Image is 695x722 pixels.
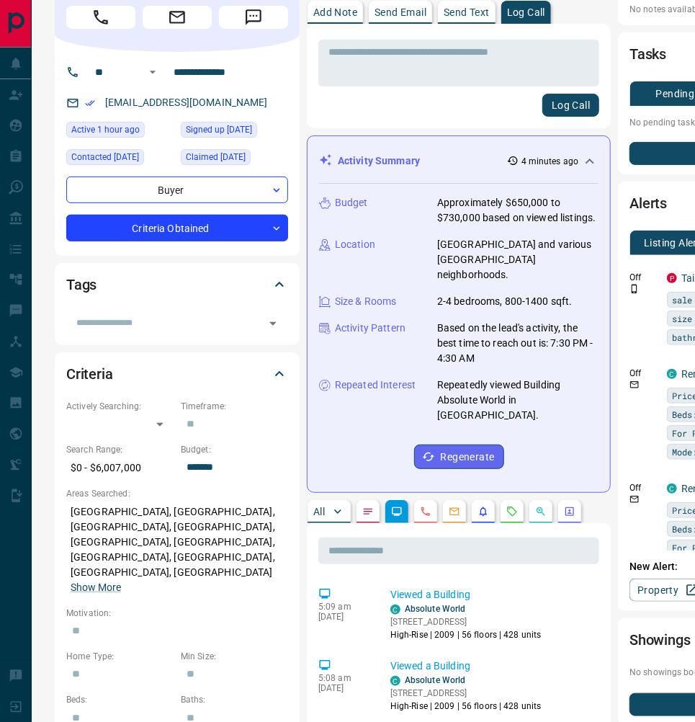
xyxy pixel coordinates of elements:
svg: Email [629,494,640,504]
button: Regenerate [414,445,504,469]
h2: Alerts [629,192,667,215]
span: Call [66,6,135,29]
p: Off [629,481,658,494]
p: Pending [656,89,695,99]
p: [DATE] [318,683,369,693]
p: Activity Summary [338,153,420,169]
div: Criteria Obtained [66,215,288,241]
p: 2-4 bedrooms, 800-1400 sqft. [437,294,573,309]
p: Size & Rooms [335,294,397,309]
p: [DATE] [318,612,369,622]
p: 4 minutes ago [521,155,578,168]
p: Send Text [444,7,490,17]
div: Tags [66,267,288,302]
svg: Listing Alerts [477,506,489,517]
span: Signed up [DATE] [186,122,252,137]
button: Open [263,313,283,334]
p: Location [335,237,375,252]
span: Email [143,6,212,29]
p: Off [629,271,658,284]
div: Fri Jul 14 2017 [181,122,288,142]
p: [STREET_ADDRESS] [390,687,542,700]
p: Repeatedly viewed Building Absolute World in [GEOGRAPHIC_DATA]. [437,378,598,423]
button: Open [144,63,161,81]
p: Repeated Interest [335,378,416,393]
p: High-Rise | 2009 | 56 floors | 428 units [390,700,542,713]
p: Home Type: [66,650,174,663]
button: Log Call [542,94,599,117]
a: Absolute World [405,604,466,614]
div: property.ca [667,273,677,283]
div: condos.ca [390,605,400,615]
div: Fri Aug 18 2017 [181,149,288,169]
svg: Email Verified [85,98,95,108]
p: Approximately $650,000 to $730,000 based on viewed listings. [437,195,598,226]
p: Budget: [181,443,288,456]
p: [GEOGRAPHIC_DATA] and various [GEOGRAPHIC_DATA] neighborhoods. [437,237,598,282]
h2: Criteria [66,362,113,385]
div: Fri Mar 28 2025 [66,149,174,169]
svg: Agent Actions [564,506,575,517]
h2: Tasks [629,43,666,66]
h2: Showings [629,628,691,651]
div: condos.ca [390,676,400,686]
p: Send Email [375,7,426,17]
span: Active 1 hour ago [71,122,140,137]
button: Show More [71,580,121,595]
svg: Lead Browsing Activity [391,506,403,517]
svg: Notes [362,506,374,517]
div: Activity Summary4 minutes ago [319,148,598,174]
span: Message [219,6,288,29]
p: Min Size: [181,650,288,663]
span: Contacted [DATE] [71,150,139,164]
p: Areas Searched: [66,487,288,500]
span: Claimed [DATE] [186,150,246,164]
p: Search Range: [66,443,174,456]
svg: Email [629,380,640,390]
p: Log Call [507,7,545,17]
p: All [313,507,325,517]
svg: Emails [449,506,460,517]
p: Beds: [66,693,174,706]
div: Criteria [66,357,288,391]
p: Viewed a Building [390,659,593,674]
a: [EMAIL_ADDRESS][DOMAIN_NAME] [105,97,268,108]
svg: Push Notification Only [629,284,640,294]
p: 5:08 am [318,673,369,683]
svg: Opportunities [535,506,547,517]
p: Baths: [181,693,288,706]
p: Timeframe: [181,400,288,413]
div: Buyer [66,177,288,203]
p: Based on the lead's activity, the best time to reach out is: 7:30 PM - 4:30 AM [437,321,598,366]
p: Activity Pattern [335,321,405,336]
div: condos.ca [667,369,677,379]
p: Motivation: [66,607,288,620]
p: [GEOGRAPHIC_DATA], [GEOGRAPHIC_DATA], [GEOGRAPHIC_DATA], [GEOGRAPHIC_DATA], [GEOGRAPHIC_DATA], [G... [66,500,288,600]
div: Sat Sep 13 2025 [66,122,174,142]
svg: Calls [420,506,431,517]
p: Off [629,367,658,380]
svg: Requests [506,506,518,517]
p: Viewed a Building [390,587,593,602]
p: Add Note [313,7,357,17]
p: Actively Searching: [66,400,174,413]
div: condos.ca [667,483,677,494]
a: Absolute World [405,675,466,685]
p: Budget [335,195,368,210]
p: 5:09 am [318,602,369,612]
p: [STREET_ADDRESS] [390,615,542,628]
p: $0 - $6,007,000 [66,456,174,480]
p: High-Rise | 2009 | 56 floors | 428 units [390,628,542,641]
h2: Tags [66,273,97,296]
